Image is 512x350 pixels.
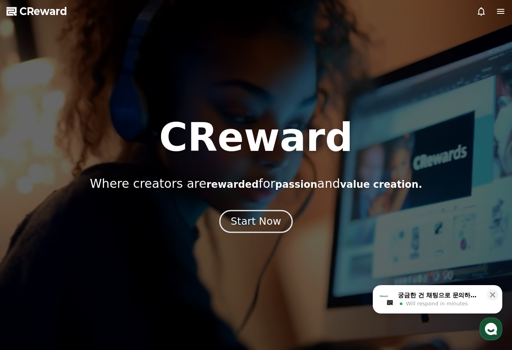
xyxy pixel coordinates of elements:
p: Where creators are for and [90,176,422,191]
span: value creation. [340,179,422,190]
a: Home [2,257,53,277]
span: Settings [120,269,140,276]
a: Start Now [221,219,291,226]
span: Messages [67,270,91,276]
a: Messages [53,257,104,277]
span: rewarded [206,179,259,190]
h1: CReward [159,118,353,157]
span: CReward [19,5,67,18]
a: Settings [104,257,155,277]
a: CReward [6,5,67,18]
span: Home [21,269,35,276]
span: passion [275,179,317,190]
button: Start Now [219,210,293,233]
div: Start Now [231,215,281,228]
